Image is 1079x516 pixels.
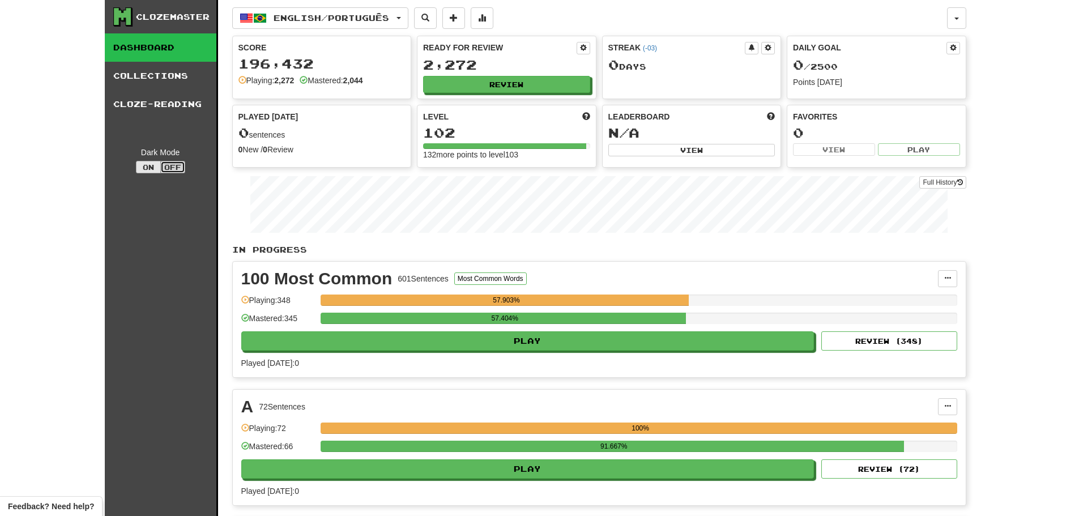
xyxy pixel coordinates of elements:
[324,313,686,324] div: 57.404%
[608,125,639,140] span: N/A
[136,11,210,23] div: Clozemaster
[241,398,254,415] div: A
[105,33,216,62] a: Dashboard
[793,76,960,88] div: Points [DATE]
[160,161,185,173] button: Off
[324,441,904,452] div: 91.667%
[324,295,689,306] div: 57.903%
[608,144,775,156] button: View
[454,272,527,285] button: Most Common Words
[608,111,670,122] span: Leaderboard
[241,459,814,479] button: Play
[821,459,957,479] button: Review (72)
[767,111,775,122] span: This week in points, UTC
[343,76,363,85] strong: 2,044
[105,90,216,118] a: Cloze-Reading
[238,57,406,71] div: 196,432
[241,487,299,496] span: Played [DATE]: 0
[263,145,267,154] strong: 0
[136,161,161,173] button: On
[919,176,966,189] a: Full History
[241,423,315,441] div: Playing: 72
[793,42,946,54] div: Daily Goal
[608,42,745,53] div: Streak
[241,359,299,368] span: Played [DATE]: 0
[232,244,966,255] p: In Progress
[793,57,804,73] span: 0
[608,58,775,73] div: Day s
[259,401,305,412] div: 72 Sentences
[793,143,875,156] button: View
[113,147,208,158] div: Dark Mode
[238,42,406,53] div: Score
[643,44,657,52] a: (-03)
[238,125,249,140] span: 0
[471,7,493,29] button: More stats
[793,62,838,71] span: / 2500
[423,42,577,53] div: Ready for Review
[238,126,406,140] div: sentences
[608,57,619,73] span: 0
[241,270,393,287] div: 100 Most Common
[241,441,315,459] div: Mastered: 66
[241,313,315,331] div: Mastered: 345
[423,149,590,160] div: 132 more points to level 103
[793,111,960,122] div: Favorites
[423,58,590,72] div: 2,272
[582,111,590,122] span: Score more points to level up
[793,126,960,140] div: 0
[398,273,449,284] div: 601 Sentences
[238,145,243,154] strong: 0
[423,111,449,122] span: Level
[423,126,590,140] div: 102
[238,75,295,86] div: Playing:
[274,13,389,23] span: English / Português
[442,7,465,29] button: Add sentence to collection
[241,295,315,313] div: Playing: 348
[274,76,294,85] strong: 2,272
[324,423,957,434] div: 100%
[821,331,957,351] button: Review (348)
[8,501,94,512] span: Open feedback widget
[300,75,362,86] div: Mastered:
[232,7,408,29] button: English/Português
[241,331,814,351] button: Play
[414,7,437,29] button: Search sentences
[238,144,406,155] div: New / Review
[423,76,590,93] button: Review
[878,143,960,156] button: Play
[105,62,216,90] a: Collections
[238,111,298,122] span: Played [DATE]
